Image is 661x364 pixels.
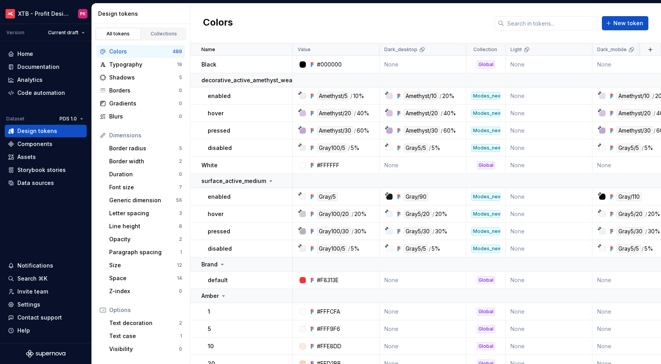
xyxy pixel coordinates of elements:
button: Current draft [45,27,88,38]
div: 5% [351,244,359,253]
div: / [652,92,654,100]
div: / [441,126,443,135]
div: Gray5/5 [404,244,428,253]
div: 56 [176,197,182,203]
div: Gray5/20 [616,210,644,218]
a: Border width2 [106,155,185,168]
svg: Supernova Logo [26,350,65,358]
div: / [352,210,354,218]
div: / [429,144,431,152]
a: Assets [5,151,87,163]
div: 60% [443,126,456,135]
a: Generic dimension56 [106,194,185,207]
div: Modes_new [471,144,500,152]
a: Settings [5,298,87,311]
span: Current draft [48,30,78,36]
div: Collections [144,31,184,37]
button: Contact support [5,311,87,324]
div: Design tokens [17,127,57,135]
div: 20% [648,210,660,218]
p: disabled [208,144,232,152]
div: 0 [179,288,182,294]
div: 2 [179,320,182,326]
p: Amber [201,292,219,300]
div: / [354,126,356,135]
h2: Colors [203,16,233,30]
div: Notifications [17,262,53,270]
p: Black [201,61,216,68]
div: Duration [109,170,179,178]
div: 40% [443,109,456,118]
div: Border radius [109,144,179,152]
div: Gray100/30 [317,227,351,236]
div: / [441,109,443,118]
div: Dataset [6,116,24,122]
div: Components [17,140,52,148]
div: #FFE8DD [317,342,341,350]
div: Documentation [17,63,60,71]
div: Amethyst/5 [317,92,350,100]
div: 30% [435,227,447,236]
div: Opacity [109,235,179,243]
span: New token [613,19,643,27]
div: Help [17,327,30,334]
div: #FFFFFF [317,161,339,169]
td: None [506,188,592,205]
a: Blurs0 [97,110,185,123]
button: Search ⌘K [5,272,87,285]
p: Brand [201,261,218,268]
div: 19 [177,61,182,68]
p: White [201,161,218,169]
a: Z-index0 [106,285,185,297]
div: / [645,210,647,218]
a: Gradients0 [97,97,185,110]
a: Border radius5 [106,142,185,155]
div: Gray/5 [317,192,338,201]
div: Global [477,308,495,316]
div: 20% [354,210,367,218]
a: Analytics [5,74,87,86]
div: 14 [177,275,182,281]
a: Text case1 [106,330,185,342]
div: Gray/110 [616,192,642,201]
div: Line height [109,222,179,230]
div: 10% [353,92,364,100]
td: None [380,338,466,355]
div: / [352,227,354,236]
div: Colors [109,48,173,55]
td: None [506,240,592,257]
div: Gray/90 [404,192,428,201]
div: Gray5/5 [616,244,641,253]
div: Version [6,30,24,36]
div: Search ⌘K [17,275,47,283]
div: 30% [648,227,660,236]
div: Global [477,342,495,350]
p: disabled [208,245,232,253]
div: Text decoration [109,319,179,327]
p: Name [201,46,215,53]
div: 60% [357,126,369,135]
a: Typography19 [97,58,185,71]
div: 5 [179,74,182,81]
div: / [654,126,655,135]
a: Shadows5 [97,71,185,84]
a: Opacity2 [106,233,185,246]
p: Dark_mobile [597,46,627,53]
p: decorative_active_amethyst_weak [201,76,296,84]
div: / [354,109,356,118]
button: Help [5,324,87,337]
div: Amethyst/10 [404,92,439,100]
div: 2 [179,236,182,242]
a: Invite team [5,285,87,298]
div: Global [477,61,495,68]
div: 0 [179,100,182,107]
td: None [380,320,466,338]
div: Gray5/5 [404,144,428,152]
div: 0 [179,113,182,120]
div: / [432,210,434,218]
div: 3 [179,210,182,216]
div: Gradients [109,100,179,107]
td: None [506,320,592,338]
div: Assets [17,153,36,161]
